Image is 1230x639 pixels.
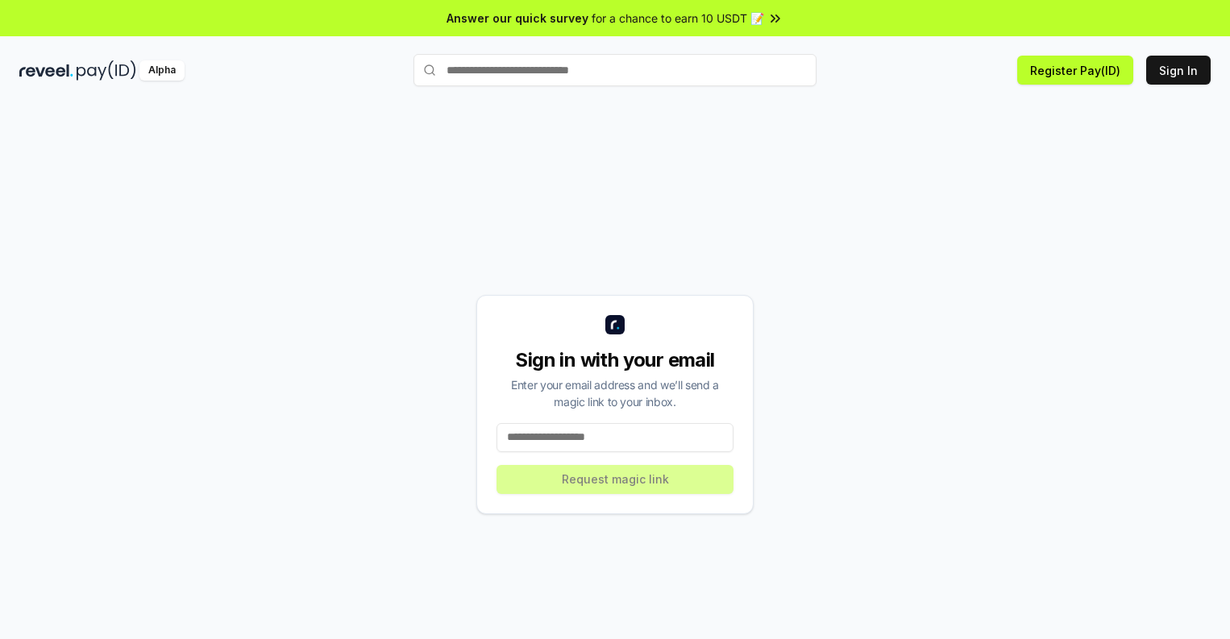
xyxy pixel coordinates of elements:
button: Sign In [1146,56,1211,85]
img: pay_id [77,60,136,81]
div: Alpha [139,60,185,81]
img: logo_small [605,315,625,334]
span: for a chance to earn 10 USDT 📝 [592,10,764,27]
button: Register Pay(ID) [1017,56,1133,85]
span: Answer our quick survey [447,10,588,27]
img: reveel_dark [19,60,73,81]
div: Enter your email address and we’ll send a magic link to your inbox. [497,376,733,410]
div: Sign in with your email [497,347,733,373]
